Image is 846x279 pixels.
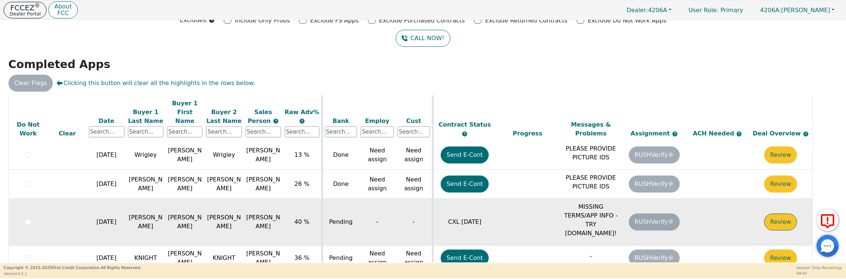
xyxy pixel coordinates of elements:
[35,2,40,9] sup: ®
[126,246,165,271] td: KNIGHT
[285,126,319,137] input: Search...
[165,170,204,199] td: [PERSON_NAME]
[246,176,280,192] span: [PERSON_NAME]
[681,3,750,17] a: User Role: Primary
[89,116,124,125] div: Date
[485,16,567,25] p: Exclude Returned Contracts
[204,246,243,271] td: KNIGHT
[796,271,842,276] p: 58:42
[204,199,243,246] td: [PERSON_NAME]
[11,120,46,138] div: Do Not Work
[248,108,273,124] span: Sales Person
[359,170,396,199] td: Need assign
[325,126,357,137] input: Search...
[325,116,357,125] div: Bank
[89,126,124,137] input: Search...
[361,126,394,137] input: Search...
[561,202,621,238] p: MISSING TERMS/APP INFO - TRY [DOMAIN_NAME]!
[10,11,41,16] p: Dealer Portal
[359,199,396,246] td: -
[54,10,72,16] p: FCC
[167,99,202,125] div: Buyer 1 First Name
[359,246,396,271] td: Need assign
[561,144,621,162] p: PLEASE PROVIDE PICTURE IDS
[48,1,77,19] button: AboutFCC
[10,4,41,11] p: FCCEZ
[396,30,450,47] button: CALL NOW!
[87,141,126,170] td: [DATE]
[322,141,359,170] td: Done
[8,58,111,71] strong: Completed Apps
[204,170,243,199] td: [PERSON_NAME]
[561,252,621,261] p: -
[396,170,433,199] td: Need assign
[4,265,141,271] p: Copyright © 2015- 2025 First Credit Corporation.
[379,16,465,25] p: Exclude Purchased Contracts
[294,180,309,187] span: 26 %
[561,120,621,138] div: Messages & Problems
[285,108,319,115] span: Raw Adv%
[689,7,718,14] span: User Role :
[752,4,842,16] button: 4206A:[PERSON_NAME]
[561,173,621,191] p: PLEASE PROVIDE PICTURE IDS
[4,2,46,18] a: FCCEZ®Dealer Portal
[764,250,797,266] button: Review
[246,126,281,137] input: Search...
[438,121,491,128] span: Contract Status
[322,246,359,271] td: Pending
[294,151,309,158] span: 13 %
[753,130,809,137] span: Deal Overview
[126,199,165,246] td: [PERSON_NAME]
[441,176,489,193] button: Send E-Cont
[693,130,736,137] span: ACH Needed
[627,7,648,14] span: Dealer:
[764,146,797,163] button: Review
[87,246,126,271] td: [DATE]
[322,170,359,199] td: Done
[87,199,126,246] td: [DATE]
[396,141,433,170] td: Need assign
[101,265,141,270] span: All Rights Reserved.
[180,16,208,25] p: Excludes:
[310,16,359,25] p: Exclude FS Apps
[398,126,430,137] input: Search...
[49,129,85,138] div: Clear
[128,107,163,125] div: Buyer 1 Last Name
[206,107,242,125] div: Buyer 2 Last Name
[56,79,255,88] span: Clicking this button will clear all the highlights in the rows below.
[588,16,666,25] p: Exclude Do Not Work Apps
[441,250,489,266] button: Send E-Cont
[246,250,280,266] span: [PERSON_NAME]
[441,146,489,163] button: Send E-Cont
[246,147,280,163] span: [PERSON_NAME]
[126,170,165,199] td: [PERSON_NAME]
[396,199,433,246] td: -
[322,199,359,246] td: Pending
[361,116,394,125] div: Employ
[498,129,558,138] div: Progress
[235,16,290,25] p: Include Only Probs
[396,246,433,271] td: Need assign
[398,116,430,125] div: Cust
[87,170,126,199] td: [DATE]
[619,4,679,16] button: Dealer:4206A
[128,126,163,137] input: Search...
[204,141,243,170] td: Wrigley
[760,7,830,14] span: [PERSON_NAME]
[681,3,750,17] p: Primary
[760,7,781,14] span: 4206A:
[54,4,72,10] p: About
[764,213,797,230] button: Review
[165,199,204,246] td: [PERSON_NAME]
[126,141,165,170] td: Wrigley
[631,130,672,137] span: Assignment
[627,7,667,14] span: 4206A
[206,126,242,137] input: Search...
[294,254,309,261] span: 36 %
[796,265,842,271] p: Session Time Remaining:
[764,176,797,193] button: Review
